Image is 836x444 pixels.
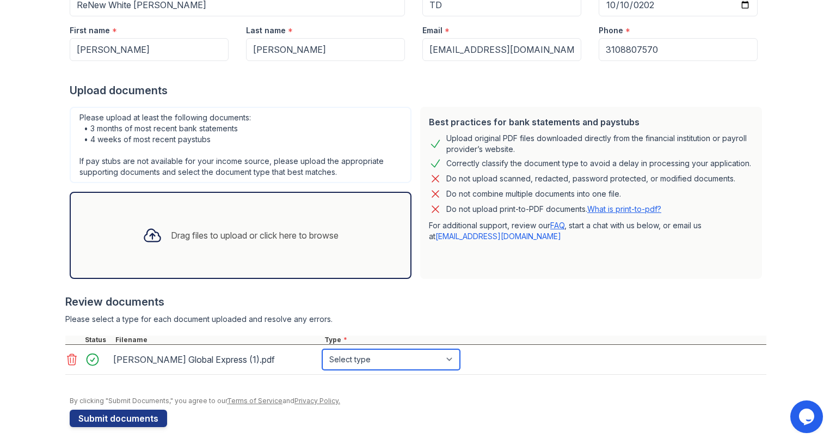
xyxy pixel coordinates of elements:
[171,229,339,242] div: Drag files to upload or click here to browse
[587,204,661,214] a: What is print-to-pdf?
[446,204,661,215] p: Do not upload print-to-PDF documents.
[422,25,442,36] label: Email
[322,336,766,344] div: Type
[246,25,286,36] label: Last name
[446,187,621,200] div: Do not combine multiple documents into one file.
[435,232,561,241] a: [EMAIL_ADDRESS][DOMAIN_NAME]
[70,83,766,98] div: Upload documents
[227,397,282,405] a: Terms of Service
[70,397,766,405] div: By clicking "Submit Documents," you agree to our and
[83,336,113,344] div: Status
[429,220,753,242] p: For additional support, review our , start a chat with us below, or email us at
[70,25,110,36] label: First name
[790,400,825,433] iframe: chat widget
[113,336,322,344] div: Filename
[70,410,167,427] button: Submit documents
[429,115,753,129] div: Best practices for bank statements and paystubs
[446,172,735,185] div: Do not upload scanned, redacted, password protected, or modified documents.
[65,294,766,309] div: Review documents
[294,397,340,405] a: Privacy Policy.
[599,25,623,36] label: Phone
[550,221,564,230] a: FAQ
[446,133,753,155] div: Upload original PDF files downloaded directly from the financial institution or payroll provider’...
[65,314,766,325] div: Please select a type for each document uploaded and resolve any errors.
[446,157,751,170] div: Correctly classify the document type to avoid a delay in processing your application.
[70,107,411,183] div: Please upload at least the following documents: • 3 months of most recent bank statements • 4 wee...
[113,351,318,368] div: [PERSON_NAME] Global Express (1).pdf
